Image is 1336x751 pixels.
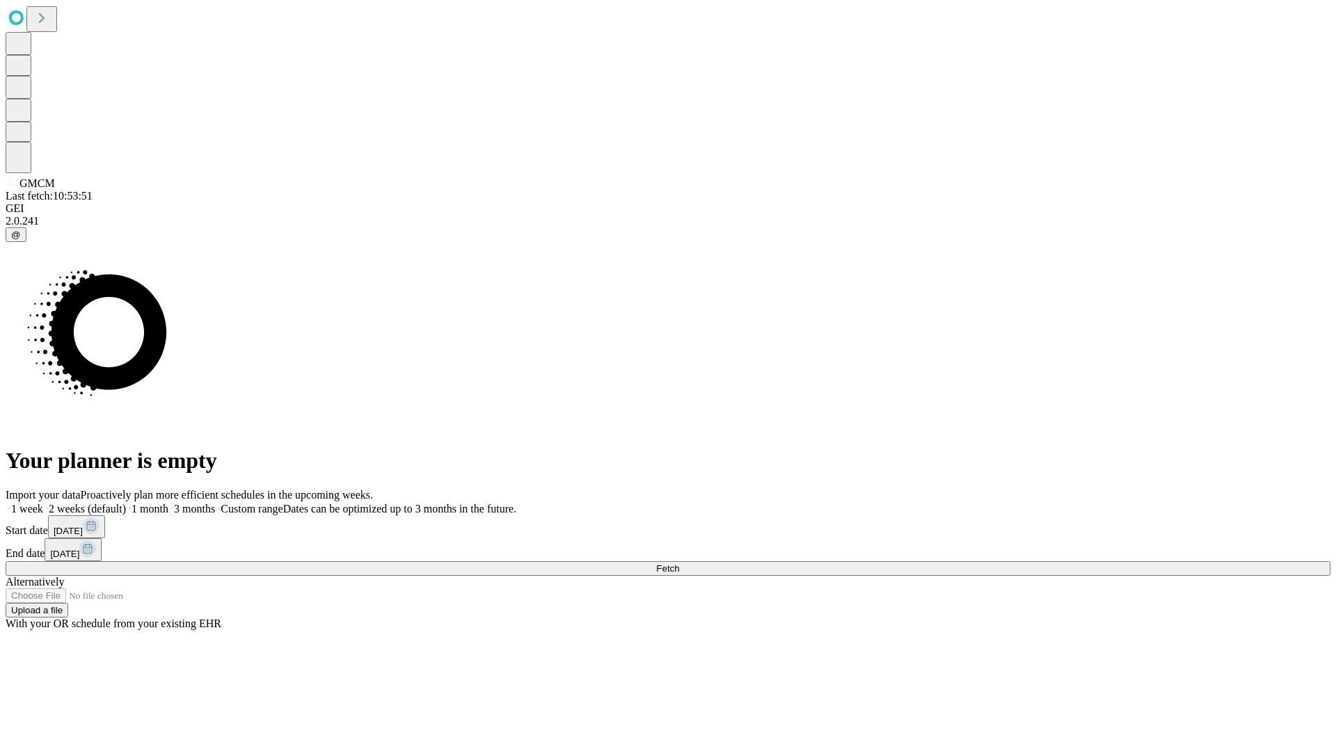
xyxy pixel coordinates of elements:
[11,503,43,515] span: 1 week
[6,215,1330,227] div: 2.0.241
[49,503,126,515] span: 2 weeks (default)
[6,227,26,242] button: @
[221,503,283,515] span: Custom range
[6,576,64,588] span: Alternatively
[54,526,83,536] span: [DATE]
[6,448,1330,474] h1: Your planner is empty
[81,489,373,501] span: Proactively plan more efficient schedules in the upcoming weeks.
[6,202,1330,215] div: GEI
[6,538,1330,561] div: End date
[6,617,221,629] span: With your OR schedule from your existing EHR
[19,177,55,189] span: GMCM
[656,563,679,574] span: Fetch
[6,561,1330,576] button: Fetch
[174,503,215,515] span: 3 months
[6,603,68,617] button: Upload a file
[283,503,516,515] span: Dates can be optimized up to 3 months in the future.
[45,538,102,561] button: [DATE]
[48,515,105,538] button: [DATE]
[6,190,93,202] span: Last fetch: 10:53:51
[50,549,79,559] span: [DATE]
[6,515,1330,538] div: Start date
[132,503,168,515] span: 1 month
[6,489,81,501] span: Import your data
[11,229,21,240] span: @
